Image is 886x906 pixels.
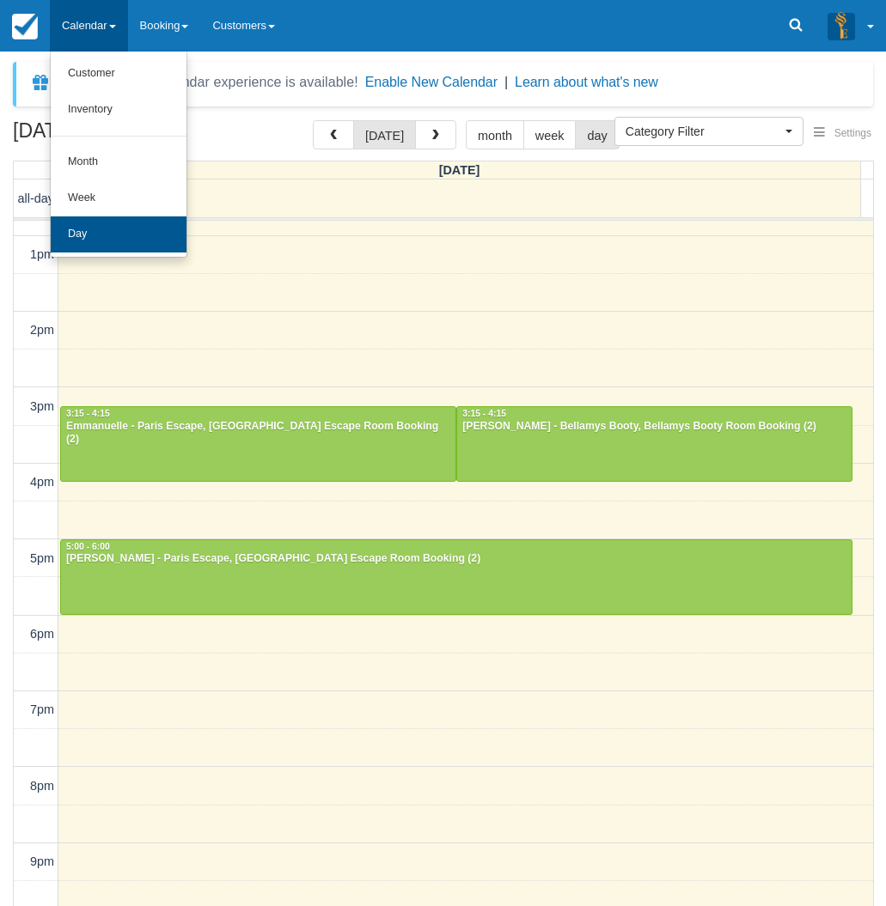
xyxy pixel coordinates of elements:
[65,552,847,566] div: [PERSON_NAME] - Paris Escape, [GEOGRAPHIC_DATA] Escape Room Booking (2)
[30,627,54,641] span: 6pm
[353,120,416,149] button: [DATE]
[30,551,54,565] span: 5pm
[66,542,110,551] span: 5:00 - 6:00
[30,475,54,489] span: 4pm
[804,121,882,146] button: Settings
[18,192,54,205] span: all-day
[575,120,619,149] button: day
[51,144,186,180] a: Month
[523,120,577,149] button: week
[66,409,110,418] span: 3:15 - 4:15
[65,420,451,447] div: Emmanuelle - Paris Escape, [GEOGRAPHIC_DATA] Escape Room Booking (2)
[30,779,54,793] span: 8pm
[12,14,38,40] img: checkfront-main-nav-mini-logo.png
[60,539,852,615] a: 5:00 - 6:00[PERSON_NAME] - Paris Escape, [GEOGRAPHIC_DATA] Escape Room Booking (2)
[51,216,186,252] a: Day
[461,420,847,434] div: [PERSON_NAME] - Bellamys Booty, Bellamys Booty Room Booking (2)
[51,92,186,128] a: Inventory
[614,117,804,146] button: Category Filter
[834,127,871,139] span: Settings
[626,123,781,140] span: Category Filter
[51,56,186,92] a: Customer
[504,75,508,89] span: |
[30,247,54,261] span: 1pm
[13,120,230,152] h2: [DATE]
[30,854,54,868] span: 9pm
[462,409,506,418] span: 3:15 - 4:15
[50,52,187,258] ul: Calendar
[365,74,498,91] button: Enable New Calendar
[51,180,186,216] a: Week
[30,702,54,716] span: 7pm
[30,323,54,337] span: 2pm
[30,399,54,413] span: 3pm
[456,406,852,482] a: 3:15 - 4:15[PERSON_NAME] - Bellamys Booty, Bellamys Booty Room Booking (2)
[439,163,480,177] span: [DATE]
[828,12,855,40] img: A3
[515,75,658,89] a: Learn about what's new
[466,120,524,149] button: month
[58,72,358,93] div: A new Booking Calendar experience is available!
[60,406,456,482] a: 3:15 - 4:15Emmanuelle - Paris Escape, [GEOGRAPHIC_DATA] Escape Room Booking (2)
